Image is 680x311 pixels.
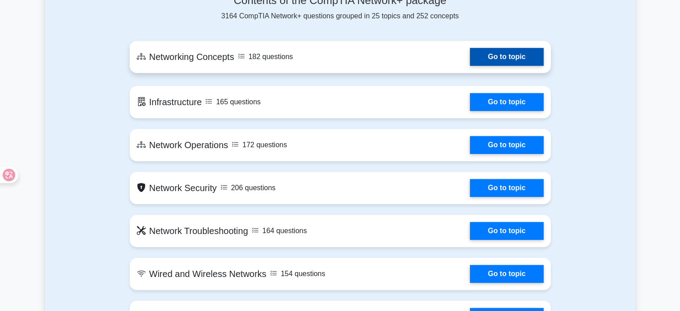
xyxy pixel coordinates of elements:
[470,222,543,240] a: Go to topic
[470,48,543,66] a: Go to topic
[470,265,543,283] a: Go to topic
[470,93,543,111] a: Go to topic
[470,136,543,154] a: Go to topic
[470,179,543,197] a: Go to topic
